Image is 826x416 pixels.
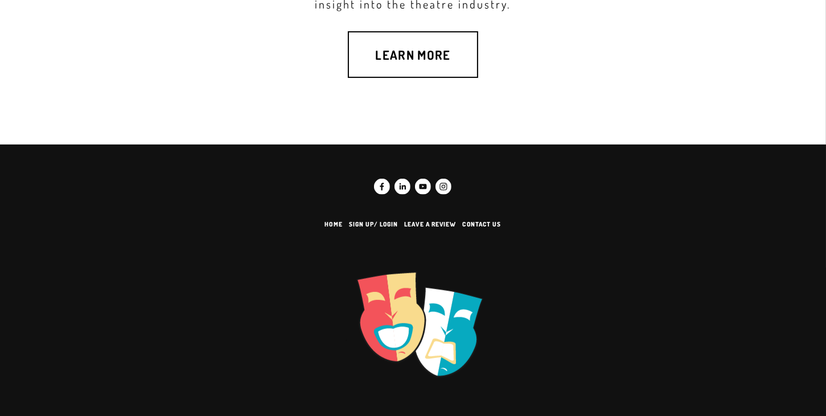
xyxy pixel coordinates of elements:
a: Learn more [348,31,478,78]
a: Contact us [463,220,508,229]
a: Yonnick Jones, IMBA [394,179,410,195]
a: Facebook [374,179,390,195]
a: Leave a Review [404,220,462,229]
a: TheatreSouth [435,179,451,195]
a: TheatreSouth [415,179,431,195]
a: Home [324,220,348,229]
a: Sign up/ Login [349,220,404,229]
